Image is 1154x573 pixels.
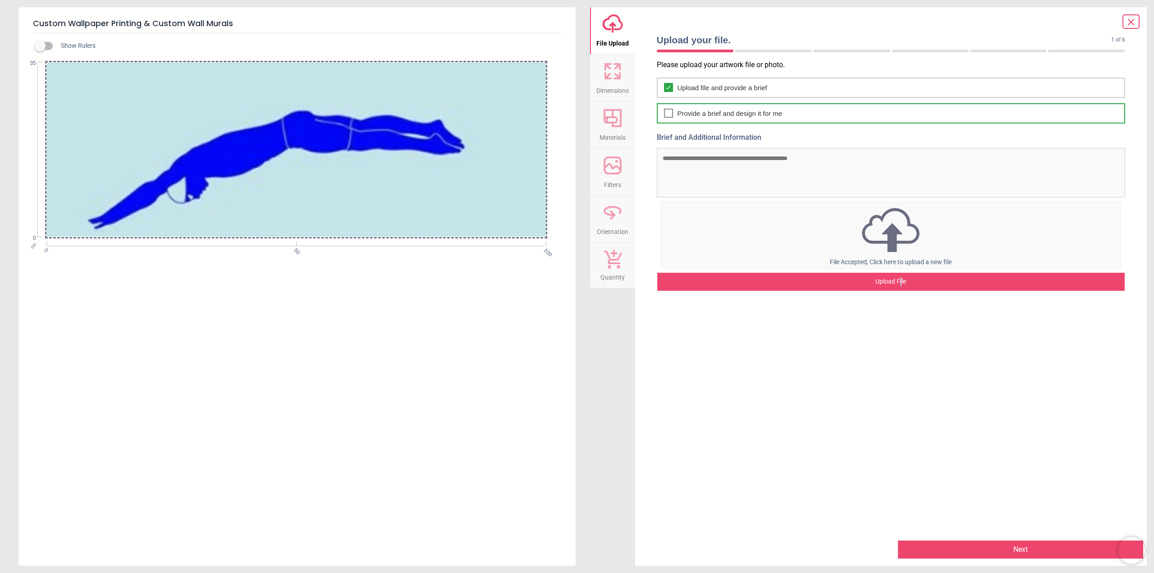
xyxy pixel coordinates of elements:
button: Orientation [590,196,635,243]
span: 100 [542,247,548,252]
p: Please upload your artwork file or photo. [657,60,1133,70]
div: Upload File [657,273,1125,291]
span: Materials [600,129,626,142]
span: 1 of 6 [1111,36,1125,44]
span: Filters [604,176,621,190]
span: File Upload [596,35,629,48]
span: 50 [292,247,298,252]
div: Show Rulers [40,41,576,51]
button: Materials [590,101,635,148]
span: Provide a brief and design it for me [678,109,783,118]
button: Next [898,541,1143,559]
button: Quantity [590,243,635,288]
button: Filters [590,149,635,196]
iframe: Brevo live chat [1118,537,1145,564]
span: File Accepted, Click here to upload a new file [830,258,952,266]
span: 35 [19,60,36,67]
span: 0 [42,247,48,252]
h5: Custom Wallpaper Printing & Custom Wall Murals [33,14,561,33]
span: Upload file and provide a brief [678,83,767,92]
span: Dimensions [596,82,629,96]
span: 0 [19,234,36,242]
span: cm [29,242,37,249]
span: Upload your file. [657,33,1112,46]
img: upload icon [661,205,1121,254]
span: Orientation [597,223,628,237]
span: Quantity [600,269,625,282]
button: Dimensions [590,55,635,101]
button: File Upload [590,7,635,54]
label: Brief and Additional Information [657,133,1126,142]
